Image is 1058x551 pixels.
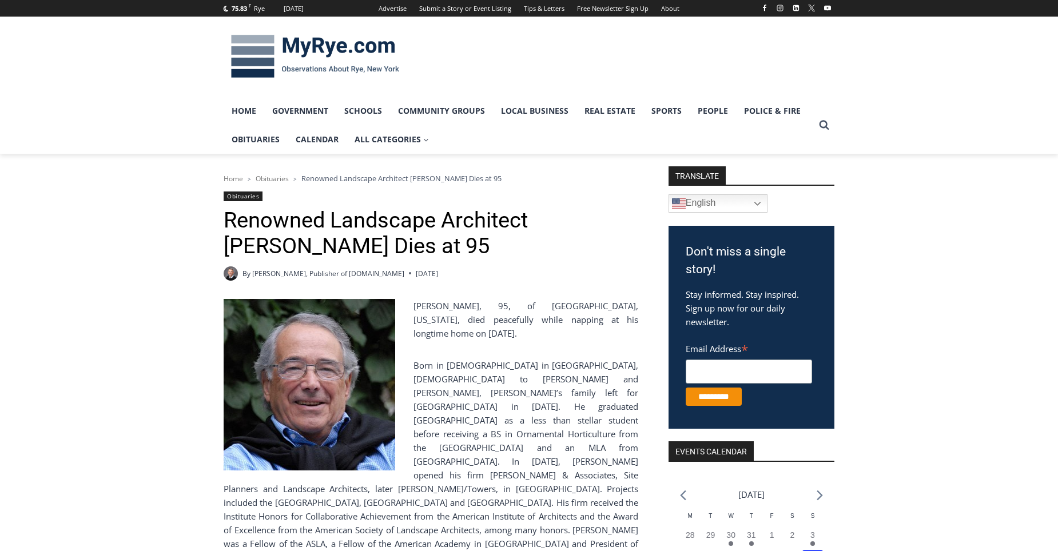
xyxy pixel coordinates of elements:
[686,243,817,279] h3: Don't miss a single story!
[672,197,686,210] img: en
[817,490,823,501] a: Next month
[288,125,347,154] a: Calendar
[773,1,787,15] a: Instagram
[701,529,721,550] button: 29
[224,27,407,86] img: MyRye.com
[232,4,247,13] span: 75.83
[224,299,638,340] p: [PERSON_NAME], 95, of [GEOGRAPHIC_DATA], [US_STATE], died peacefully while napping at his longtim...
[680,529,701,550] button: 28
[701,512,721,529] div: Tuesday
[347,125,437,154] a: All Categories
[224,207,638,259] h1: Renowned Landscape Architect [PERSON_NAME] Dies at 95
[688,513,693,519] span: M
[224,97,264,125] a: Home
[242,268,250,279] span: By
[789,1,803,15] a: Linkedin
[256,174,289,183] a: Obituaries
[810,541,815,546] em: Has events
[252,269,404,278] a: [PERSON_NAME], Publisher of [DOMAIN_NAME]
[770,513,774,519] span: F
[762,512,782,529] div: Friday
[802,529,823,550] button: 3 Has events
[680,490,686,501] a: Previous month
[248,175,251,183] span: >
[782,529,802,550] button: 2
[782,512,802,529] div: Saturday
[709,513,712,519] span: T
[721,529,741,550] button: 30 Has events
[802,512,823,529] div: Sunday
[284,3,304,14] div: [DATE]
[790,513,794,519] span: S
[336,97,390,125] a: Schools
[669,441,754,461] h2: Events Calendar
[224,97,814,154] nav: Primary Navigation
[750,513,753,519] span: T
[669,194,767,213] a: English
[293,175,297,183] span: >
[706,530,715,540] time: 29
[643,97,690,125] a: Sports
[690,97,736,125] a: People
[749,541,754,546] em: Has events
[729,541,733,546] em: Has events
[686,288,817,329] p: Stay informed. Stay inspired. Sign up now for our daily newsletter.
[721,512,741,529] div: Wednesday
[224,173,638,184] nav: Breadcrumbs
[686,337,812,358] label: Email Address
[736,97,809,125] a: Police & Fire
[758,1,771,15] a: Facebook
[224,191,262,201] a: Obituaries
[810,530,815,540] time: 3
[264,97,336,125] a: Government
[224,125,288,154] a: Obituaries
[224,299,395,470] img: Obituary - Peter George Rolland
[726,530,735,540] time: 30
[669,166,726,185] strong: TRANSLATE
[814,115,834,135] button: View Search Form
[762,529,782,550] button: 1
[355,133,429,146] span: All Categories
[728,513,733,519] span: W
[493,97,576,125] a: Local Business
[811,513,815,519] span: S
[301,173,502,183] span: Renowned Landscape Architect [PERSON_NAME] Dies at 95
[224,174,243,183] a: Home
[747,530,756,540] time: 31
[254,3,265,14] div: Rye
[224,266,238,281] a: Author image
[741,512,762,529] div: Thursday
[576,97,643,125] a: Real Estate
[790,530,794,540] time: 2
[805,1,818,15] a: X
[686,530,695,540] time: 28
[741,529,762,550] button: 31 Has events
[680,512,701,529] div: Monday
[416,268,438,279] time: [DATE]
[821,1,834,15] a: YouTube
[770,530,774,540] time: 1
[738,487,765,502] li: [DATE]
[390,97,493,125] a: Community Groups
[249,2,251,9] span: F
